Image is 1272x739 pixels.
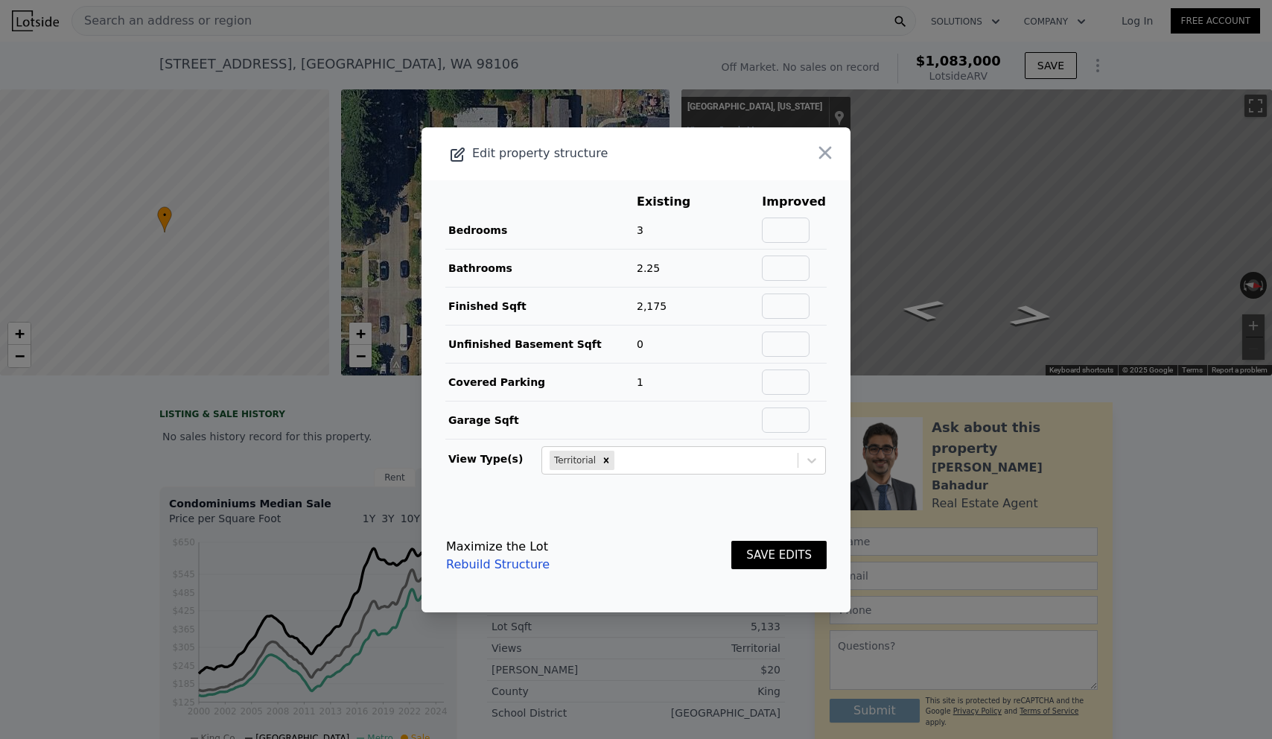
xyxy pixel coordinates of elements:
[761,192,827,212] th: Improved
[445,249,636,287] td: Bathrooms
[445,401,636,439] td: Garage Sqft
[446,538,550,556] div: Maximize the Lot
[550,451,598,470] div: Territorial
[637,224,643,236] span: 3
[637,376,643,388] span: 1
[637,262,660,274] span: 2.25
[445,363,636,401] td: Covered Parking
[636,192,713,212] th: Existing
[445,325,636,363] td: Unfinished Basement Sqft
[445,212,636,250] td: Bedrooms
[637,300,667,312] span: 2,175
[446,556,550,574] a: Rebuild Structure
[637,338,643,350] span: 0
[598,451,614,470] div: Remove Territorial
[445,440,541,475] td: View Type(s)
[422,143,765,164] div: Edit property structure
[445,287,636,325] td: Finished Sqft
[731,541,827,570] button: SAVE EDITS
